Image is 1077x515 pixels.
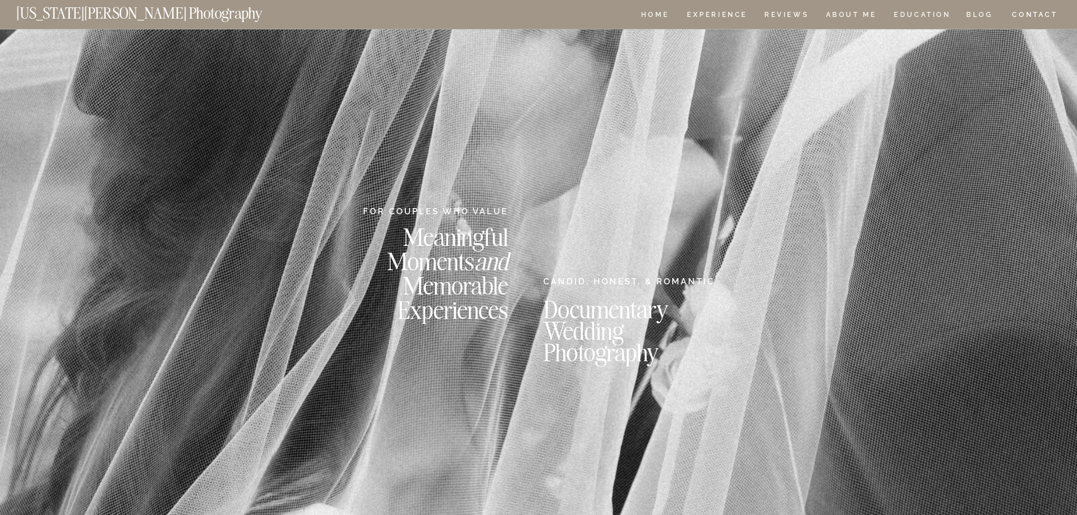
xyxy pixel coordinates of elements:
a: BLOG [966,11,993,21]
h2: Love Stories, Artfully Documented [341,154,737,176]
h2: FOR COUPLES WHO VALUE [359,205,508,217]
a: EDUCATION [893,11,952,21]
h2: Meaningful Moments Memorable Experiences [374,224,508,321]
a: HOME [639,11,671,21]
a: [US_STATE][PERSON_NAME] Photography [16,6,300,15]
h2: Documentary Wedding Photography [543,298,715,356]
i: and [474,245,508,276]
h2: CANDID, HONEST, & ROMANTIC [543,275,719,292]
a: REVIEWS [764,11,807,21]
a: ABOUT ME [825,11,877,21]
a: CONTACT [1011,8,1058,21]
a: Experience [687,11,746,21]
